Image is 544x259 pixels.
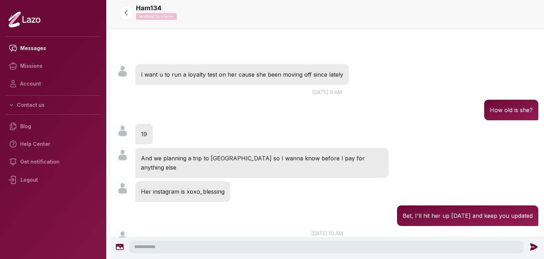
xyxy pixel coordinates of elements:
[6,117,101,135] a: Blog
[116,65,129,78] img: User avatar
[141,129,147,139] p: 19
[403,211,533,220] p: Bet, I'll hit her up [DATE] and keep you updated
[116,182,129,195] img: User avatar
[141,154,383,172] p: And we planning a trip to [GEOGRAPHIC_DATA] so I wanna know before I pay for anything else
[6,171,101,189] div: Logout
[141,70,343,79] p: I want u to run a loyalty test on her cause she been moving off since lately
[6,153,101,171] a: Get notification
[116,149,129,161] img: User avatar
[6,39,101,57] a: Messages
[110,88,544,96] p: [DATE] 9 am
[6,99,101,111] button: Contact us
[6,135,101,153] a: Help Center
[110,230,544,237] p: [DATE] 10 am
[136,3,161,13] p: Ham134
[490,105,533,115] p: How old is she?
[6,57,101,75] a: Missions
[6,75,101,93] a: Account
[141,187,225,196] p: Her instagram is xoxo_blessing
[136,13,177,20] p: Validated by checker
[116,125,129,137] img: User avatar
